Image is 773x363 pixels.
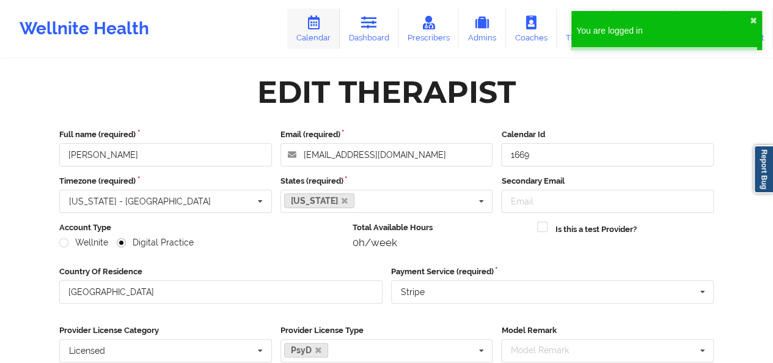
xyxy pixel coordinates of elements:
label: Timezone (required) [59,175,272,187]
a: Calendar [287,9,340,49]
a: Admins [458,9,506,49]
label: States (required) [280,175,493,187]
input: Email address [280,143,493,167]
label: Calendar Id [501,129,714,141]
div: Licensed [69,346,105,355]
label: Payment Service (required) [391,266,714,278]
a: PsyD [284,343,329,357]
label: Digital Practice [117,238,194,248]
div: Edit Therapist [257,73,516,111]
input: Email [501,190,714,213]
label: Secondary Email [501,175,714,187]
div: 0h/week [353,236,529,249]
label: Total Available Hours [353,222,529,234]
button: close [750,16,757,26]
a: Prescribers [398,9,459,49]
label: Country Of Residence [59,266,383,278]
label: Wellnite [59,238,108,248]
a: Report Bug [753,145,773,193]
label: Model Remark [501,324,714,337]
label: Provider License Type [280,324,493,337]
a: Coaches [506,9,557,49]
div: [US_STATE] - [GEOGRAPHIC_DATA] [69,197,211,206]
label: Full name (required) [59,129,272,141]
a: Dashboard [340,9,398,49]
label: Account Type [59,222,344,234]
label: Provider License Category [59,324,272,337]
input: Calendar Id [501,143,714,167]
div: You are logged in [576,24,750,37]
label: Email (required) [280,129,493,141]
label: Is this a test Provider? [555,223,636,236]
div: Model Remark [507,343,586,357]
div: Stripe [401,288,425,296]
a: Therapists [557,9,614,49]
input: Full name [59,143,272,167]
a: [US_STATE] [284,193,355,208]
